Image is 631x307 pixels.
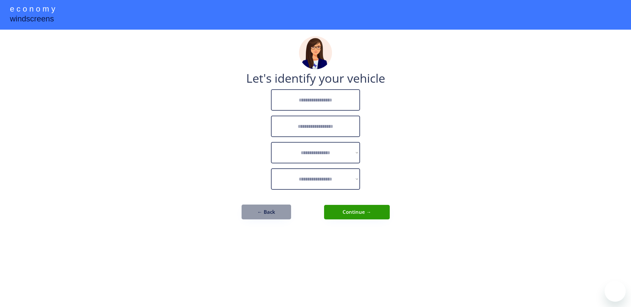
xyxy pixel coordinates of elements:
iframe: Button to launch messaging window [605,281,626,302]
button: Continue → [324,205,390,219]
div: Let's identify your vehicle [246,72,385,84]
div: windscreens [10,13,54,26]
button: ← Back [242,205,291,219]
div: e c o n o m y [10,3,55,16]
img: madeline.png [299,36,332,69]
